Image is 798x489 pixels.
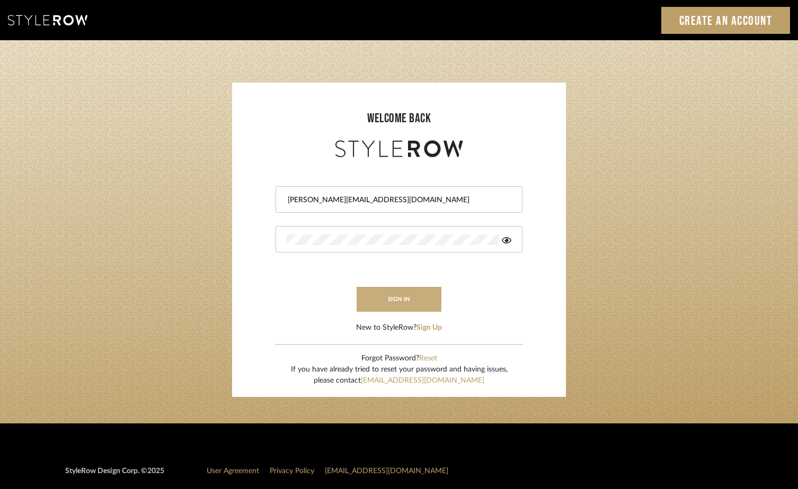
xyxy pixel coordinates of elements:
[325,467,448,475] a: [EMAIL_ADDRESS][DOMAIN_NAME]
[270,467,314,475] a: Privacy Policy
[419,353,437,364] button: Reset
[361,377,484,384] a: [EMAIL_ADDRESS][DOMAIN_NAME]
[65,466,164,485] div: StyleRow Design Corp. ©2025
[356,322,442,333] div: New to StyleRow?
[416,322,442,333] button: Sign Up
[287,195,509,205] input: Email Address
[357,287,441,312] button: sign in
[291,364,508,386] div: If you have already tried to reset your password and having issues, please contact
[291,353,508,364] div: Forgot Password?
[661,7,791,34] a: Create an Account
[243,109,555,128] div: welcome back
[207,467,259,475] a: User Agreement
